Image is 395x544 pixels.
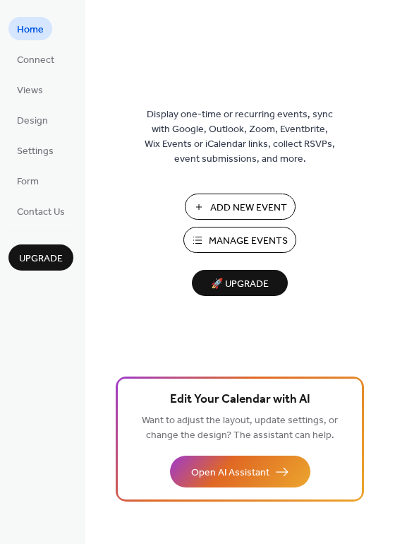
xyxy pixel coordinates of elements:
[8,169,47,192] a: Form
[8,244,73,271] button: Upgrade
[142,411,338,445] span: Want to adjust the layout, update settings, or change the design? The assistant can help.
[191,466,269,480] span: Open AI Assistant
[17,23,44,37] span: Home
[17,83,43,98] span: Views
[8,138,62,162] a: Settings
[17,114,48,129] span: Design
[209,234,288,249] span: Manage Events
[210,201,287,215] span: Add New Event
[170,456,310,487] button: Open AI Assistant
[145,107,335,167] span: Display one-time or recurring events, sync with Google, Outlook, Zoom, Eventbrite, Wix Events or ...
[200,275,279,294] span: 🚀 Upgrade
[19,252,63,266] span: Upgrade
[8,108,56,131] a: Design
[17,175,39,189] span: Form
[17,53,54,68] span: Connect
[192,270,288,296] button: 🚀 Upgrade
[185,194,296,220] button: Add New Event
[8,78,51,101] a: Views
[170,390,310,410] span: Edit Your Calendar with AI
[17,144,54,159] span: Settings
[183,227,296,253] button: Manage Events
[8,47,63,71] a: Connect
[8,17,52,40] a: Home
[8,199,73,223] a: Contact Us
[17,205,65,220] span: Contact Us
